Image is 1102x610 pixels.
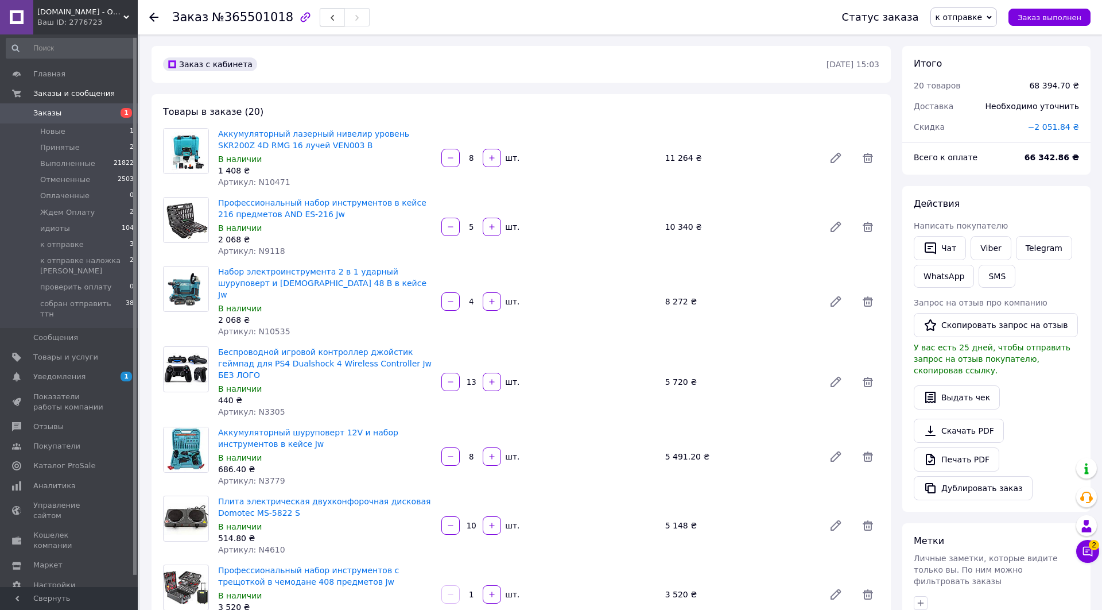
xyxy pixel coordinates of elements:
[218,464,432,475] div: 686.40 ₴
[502,451,521,462] div: шт.
[218,428,398,449] a: Аккумуляторный шуруповерт 12V и набор инструментов в кейсе Jw
[1016,236,1072,260] a: Telegram
[163,57,257,71] div: Заказ с кабинета
[130,240,134,250] span: 3
[40,159,95,169] span: Выполненные
[218,327,290,336] span: Артикул: N10535
[33,352,98,362] span: Товары и услуги
[164,349,208,389] img: Беспроводной игровой контроллер джойстик геймпад для PS4 Dualshock 4 Wireless Controller Jw БЕЗ ЛОГО
[33,481,76,491] span: Аналитика
[33,392,106,412] span: Показатели работы компании
[40,299,126,319] span: собран отправить ттн
[914,419,1004,443] a: Скачать PDF
[218,165,432,176] div: 1 408 ₴
[33,69,65,79] span: Главная
[502,296,521,307] div: шт.
[218,566,399,586] a: Профессиональный набор инструментов с трещоткой в чемодане 408 предметов Jw
[164,571,208,604] img: Профессиональный набор инструментов с трещоткой в чемодане 408 предметов Jw
[218,314,432,326] div: 2 068 ₴
[979,265,1015,288] button: SMS
[40,240,84,250] span: к отправке
[6,38,135,59] input: Поиск
[164,267,208,311] img: Набор электроинструмента 2 в 1 ударный шуруповерт и болгарка 48 В в кейсе Jw
[33,333,78,343] span: Сообщения
[218,545,285,554] span: Артикул: N4610
[149,11,158,23] div: Вернуться назад
[163,106,263,117] span: Товары в заказе (20)
[130,256,134,276] span: 2
[914,385,1000,410] button: Выдать чек
[971,236,1011,260] a: Viber
[218,223,262,233] span: В наличии
[856,215,879,238] span: Удалить
[164,503,208,534] img: Плита электрическая двухконфорочная дисковая Domotec MS-5822 S
[502,520,521,531] div: шт.
[1008,9,1091,26] button: Заказ выполнен
[914,298,1047,307] span: Запрос на отзыв про компанию
[40,282,111,292] span: проверить оплату
[40,207,95,218] span: Ждем Оплату
[33,560,63,570] span: Маркет
[914,447,999,472] a: Печать PDF
[40,175,90,185] span: Отмененные
[502,589,521,600] div: шт.
[218,177,290,187] span: Артикул: N10471
[218,453,262,462] span: В наличии
[40,223,70,234] span: идиоты
[33,88,115,99] span: Заказы и сообщения
[33,372,86,382] span: Уведомления
[212,10,293,24] span: №365501018
[661,518,820,534] div: 5 148 ₴
[218,348,432,380] a: Беспроводной игровой контроллер джойстик геймпад для PS4 Dualshock 4 Wireless Controller Jw БЕЗ ЛОГО
[164,129,208,173] img: Аккумуляторный лазерный нивелир уровень SKR200Z 4D RMG 16 лучей VEN003 B
[130,126,134,137] span: 1
[121,108,132,118] span: 1
[914,221,1008,230] span: Написать покупателю
[218,522,262,531] span: В наличии
[914,102,953,111] span: Доставка
[1018,13,1081,22] span: Заказ выполнен
[130,207,134,218] span: 2
[1025,153,1079,162] b: 66 342.86 ₴
[824,514,847,537] a: Редактировать
[914,535,944,546] span: Метки
[824,215,847,238] a: Редактировать
[914,265,974,288] a: WhatsApp
[118,175,134,185] span: 2503
[218,234,432,245] div: 2 068 ₴
[502,152,521,164] div: шт.
[1089,540,1099,550] span: 2
[856,146,879,169] span: Удалить
[914,313,1078,337] button: Скопировать запрос на отзыв
[914,198,960,209] span: Действия
[33,461,95,471] span: Каталог ProSale
[826,60,879,69] time: [DATE] 15:03
[856,445,879,468] span: Удалить
[824,290,847,313] a: Редактировать
[33,441,80,451] span: Покупатели
[37,17,138,28] div: Ваш ID: 2776723
[661,449,820,465] div: 5 491.20 ₴
[172,10,208,24] span: Заказ
[856,290,879,313] span: Удалить
[856,583,879,606] span: Удалить
[130,142,134,153] span: 2
[218,476,285,485] span: Артикул: N3779
[218,407,285,416] span: Артикул: N3305
[164,198,208,241] img: Профессиональный набор инструментов в кейсе 216 предметов AND ES-216 Jw
[130,191,134,201] span: 0
[33,422,64,432] span: Отзывы
[37,7,123,17] span: Optom-7km.com.ua - Оптовый Интернет Магазин для всей Семьи
[1028,122,1079,132] span: −2 051.84 ₴
[661,586,820,603] div: 3 520 ₴
[914,476,1033,500] button: Дублировать заказ
[33,580,75,590] span: Настройки
[33,500,106,521] span: Управление сайтом
[218,395,432,406] div: 440 ₴
[40,126,65,137] span: Новые
[502,376,521,388] div: шт.
[842,11,919,23] div: Статус заказа
[218,384,262,393] span: В наличии
[979,94,1086,119] div: Необходимо уточнить
[40,142,80,153] span: Принятые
